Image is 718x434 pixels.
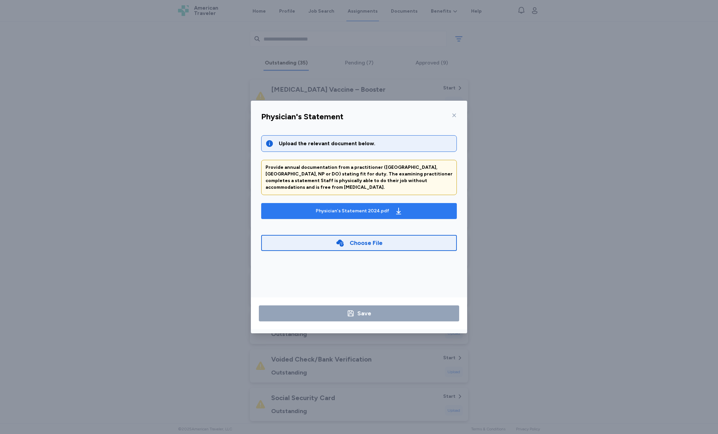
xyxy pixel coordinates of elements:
[279,140,452,148] div: Upload the relevant document below.
[259,305,459,321] button: Save
[261,111,343,122] div: Physician's Statement
[261,203,457,219] button: Physician's Statement 2024.pdf
[266,164,452,191] div: Provide annual documentation from a practitioner ([GEOGRAPHIC_DATA], [GEOGRAPHIC_DATA], NP or DO)...
[350,238,383,248] div: Choose File
[357,309,371,318] div: Save
[316,208,389,214] div: Physician's Statement 2024.pdf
